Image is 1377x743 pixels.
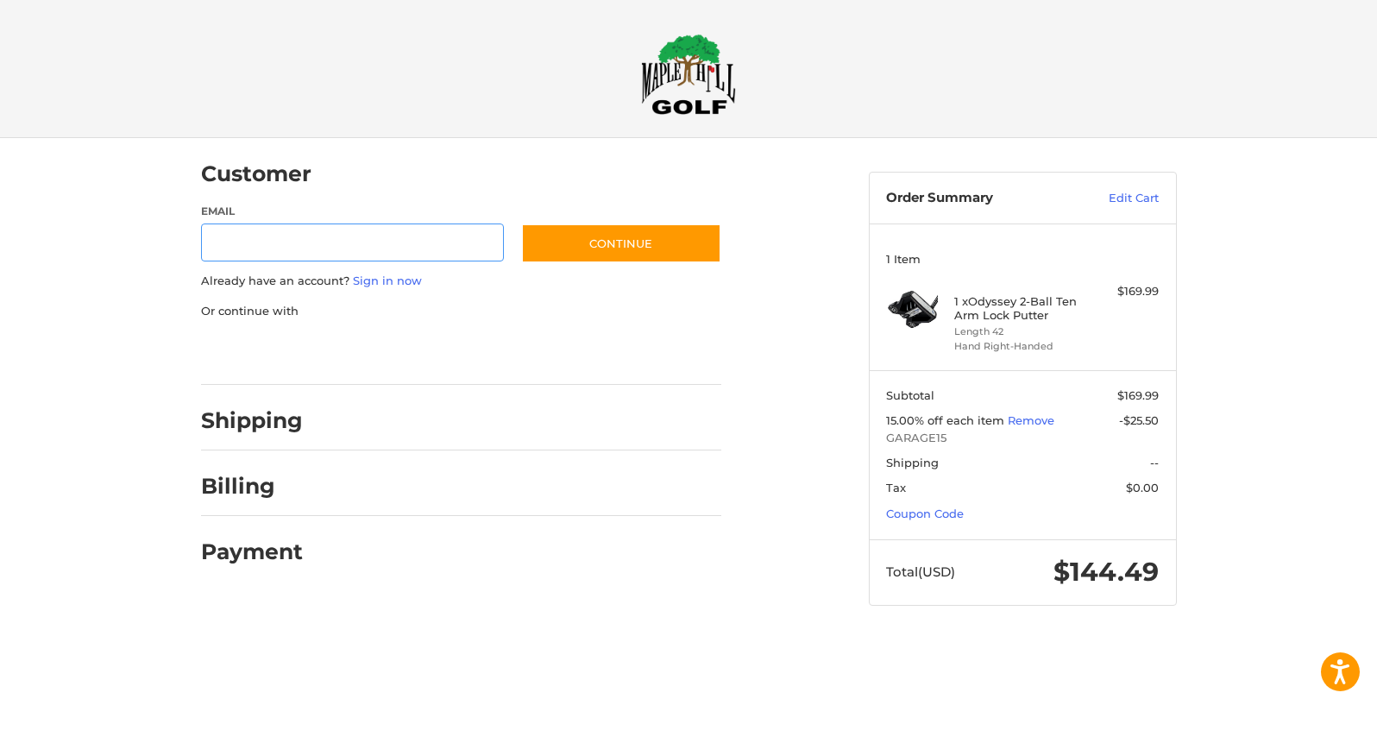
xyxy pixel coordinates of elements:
[201,161,311,187] h2: Customer
[201,273,721,290] p: Already have an account?
[201,473,302,500] h2: Billing
[886,564,955,580] span: Total (USD)
[1008,413,1054,427] a: Remove
[886,430,1159,447] span: GARAGE15
[1126,481,1159,494] span: $0.00
[954,294,1086,323] h4: 1 x Odyssey 2-Ball Ten Arm Lock Putter
[1091,283,1159,300] div: $169.99
[886,481,906,494] span: Tax
[886,252,1159,266] h3: 1 Item
[353,274,422,287] a: Sign in now
[954,324,1086,339] li: Length 42
[521,224,721,263] button: Continue
[886,456,939,469] span: Shipping
[886,388,934,402] span: Subtotal
[886,507,964,520] a: Coupon Code
[1150,456,1159,469] span: --
[342,337,471,368] iframe: PayPal-paylater
[487,337,617,368] iframe: PayPal-venmo
[201,407,303,434] h2: Shipping
[195,337,324,368] iframe: PayPal-paypal
[201,538,303,565] h2: Payment
[201,303,721,320] p: Or continue with
[1119,413,1159,427] span: -$25.50
[1117,388,1159,402] span: $169.99
[886,190,1072,207] h3: Order Summary
[954,339,1086,354] li: Hand Right-Handed
[201,204,505,219] label: Email
[1072,190,1159,207] a: Edit Cart
[641,34,736,115] img: Maple Hill Golf
[1053,556,1159,588] span: $144.49
[886,413,1008,427] span: 15.00% off each item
